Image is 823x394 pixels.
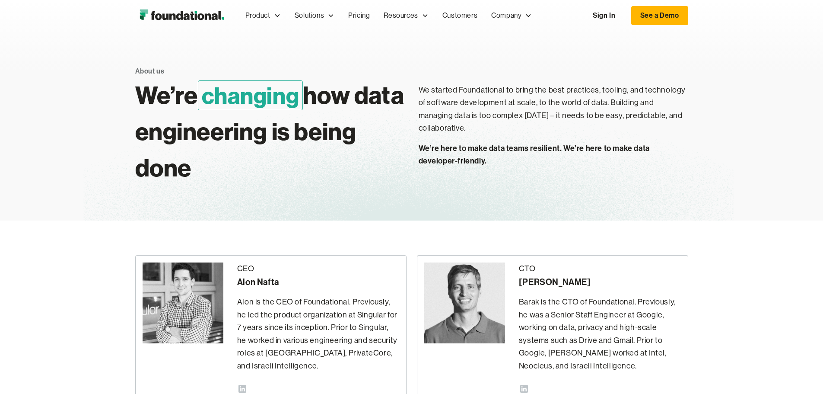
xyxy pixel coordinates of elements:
h1: We’re how data engineering is being done [135,77,405,186]
img: Foundational Logo [135,7,228,24]
a: See a Demo [631,6,688,25]
div: Product [238,1,288,30]
div: Resources [377,1,435,30]
div: Company [484,1,539,30]
div: Alon Nafta [237,275,399,289]
div: Product [245,10,270,21]
img: Alon Nafta - CEO [143,263,223,343]
a: Customers [435,1,484,30]
div: Solutions [295,10,324,21]
a: Pricing [341,1,377,30]
a: Sign In [584,6,624,25]
p: We started Foundational to bring the best practices, tooling, and technology of software developm... [419,84,688,135]
div: Resources [384,10,418,21]
div: About us [135,66,165,77]
span: changing [198,80,303,110]
div: CTO [519,263,681,275]
p: Alon is the CEO of Foundational. Previously, he led the product organization at Singular for 7 ye... [237,296,399,372]
p: We’re here to make data teams resilient. We’re here to make data developer-friendly. [419,142,688,167]
div: Company [491,10,521,21]
img: Barak Forgoun - CTO [424,263,505,343]
div: CEO [237,263,399,275]
div: Solutions [288,1,341,30]
div: [PERSON_NAME] [519,275,681,289]
a: home [135,7,228,24]
p: Barak is the CTO of Foundational. Previously, he was a Senior Staff Engineer at Google, working o... [519,296,681,372]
